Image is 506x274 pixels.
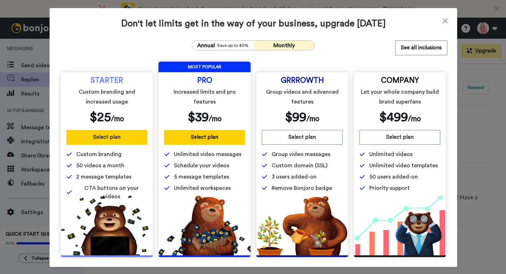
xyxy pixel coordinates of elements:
span: GRRROWTH [281,78,324,83]
span: $ 25 [90,111,111,124]
span: Unlimited video templates [369,161,438,170]
button: Monthly [253,41,314,50]
span: $ 499 [379,111,408,124]
img: 5112517b2a94bd7fef09f8ca13467cef.png [61,195,153,255]
span: Group videos and advanced features [263,87,342,107]
span: Unlimited video messages [174,150,241,158]
span: 50 videos a month [76,161,124,170]
button: Select plan [164,130,245,145]
button: Select plan [66,130,147,145]
button: Select plan [359,130,440,145]
span: Increased limits and pro features [166,87,244,107]
img: baac238c4e1197dfdb093d3ea7416ec4.png [354,195,446,255]
img: b5b10b7112978f982230d1107d8aada4.png [158,195,251,255]
span: Group video messages [272,150,330,158]
span: Custom branding and increased usage [68,87,146,107]
span: Let your whole company build brand superfans [361,87,439,107]
span: Monthly [273,43,295,48]
span: 2 message templates [76,173,131,181]
span: Priority support [369,184,410,192]
span: PRO [197,78,212,83]
span: MOST POPULAR [158,62,251,72]
span: 5 message templates [174,173,229,181]
span: 3 users added-on [272,173,317,181]
span: /mo [306,115,319,123]
span: Remove Bonjoro badge [272,184,332,192]
span: Unlimited videos [369,150,413,158]
button: See all inclusions [395,41,447,55]
span: CTA buttons on your videos [76,184,147,201]
span: 50 users added-on [369,173,418,181]
span: Custom domain (SSL) [272,161,327,170]
span: $ 99 [285,111,306,124]
span: Unlimited workspaces [174,184,231,192]
span: STARTER [91,78,123,83]
span: $ 39 [188,111,209,124]
button: AnnualSave up to 40% [192,41,253,50]
span: COMPANY [381,78,419,83]
span: Annual [197,41,215,50]
span: Don't let limits get in the way of your business, upgrade [DATE] [59,18,447,29]
span: Save up to 40% [217,43,248,48]
img: edd2fd70e3428fe950fd299a7ba1283f.png [256,195,348,255]
span: Schedule your videos [174,161,229,170]
span: /mo [111,115,124,123]
span: /mo [209,115,222,123]
span: Custom branding [76,150,122,158]
button: Select plan [262,130,343,145]
span: /mo [408,115,421,123]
